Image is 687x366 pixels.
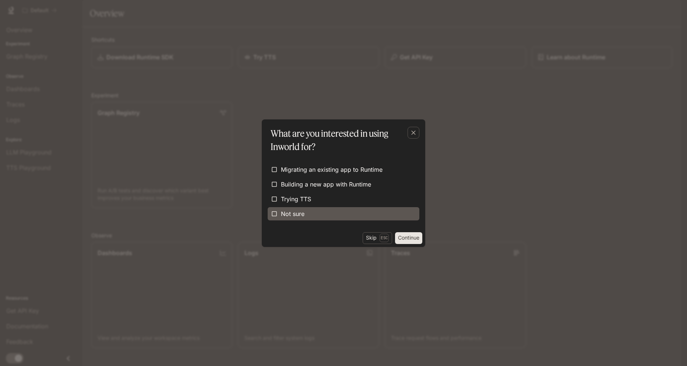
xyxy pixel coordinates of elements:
button: Continue [395,232,422,244]
p: What are you interested in using Inworld for? [271,127,413,153]
span: Not sure [281,209,304,218]
span: Trying TTS [281,195,311,203]
span: Building a new app with Runtime [281,180,371,189]
p: Esc [380,234,389,242]
button: SkipEsc [363,232,392,244]
span: Migrating an existing app to Runtime [281,165,383,174]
